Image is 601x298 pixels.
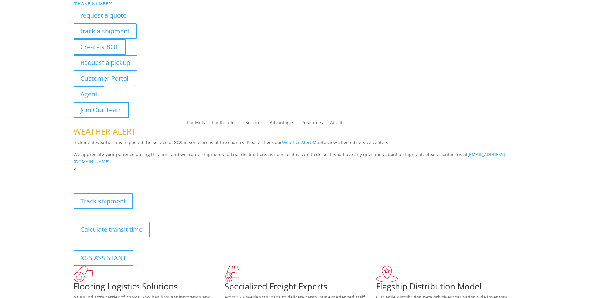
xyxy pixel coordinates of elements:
a: Resources [301,120,323,127]
a: For Retailers [212,120,239,127]
h1: Flooring Logistics Solutions [74,282,225,294]
h1: Specialized Freight Experts [225,282,376,294]
a: For Mills [187,120,205,127]
a: [PHONE_NUMBER] [74,1,113,7]
a: About [330,120,343,127]
a: Agent [74,86,104,102]
span: WEATHER ALERT [74,126,136,137]
a: Create a BOL [74,39,126,55]
p: We appreciate your patience during this time and will route shipments to final destinations as so... [74,151,528,166]
p: x [74,166,528,173]
h1: Flagship Distribution Model [376,282,527,294]
a: Request a pickup [74,55,137,71]
a: Weather Alert Map [282,139,322,145]
a: Services [245,120,263,127]
a: Calculate transit time [74,222,150,237]
img: xgs-icon-flagship-distribution-model-red [376,266,398,282]
a: request a quote [74,8,133,23]
a: Join Our Team [74,102,129,118]
p: Inclement weather has impacted the service of XGS in some areas of the country. Please check our ... [74,139,528,151]
a: Track shipment [74,193,133,209]
a: Advantages [270,120,294,127]
b: Visibility, transparency, and control for your entire supply chain. [74,174,214,180]
a: track a shipment [74,23,137,39]
a: XGS ASSISTANT [74,250,133,266]
a: Customer Portal [74,71,135,86]
img: xgs-icon-total-supply-chain-intelligence-red [74,266,93,282]
img: xgs-icon-focused-on-flooring-red [225,266,239,282]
